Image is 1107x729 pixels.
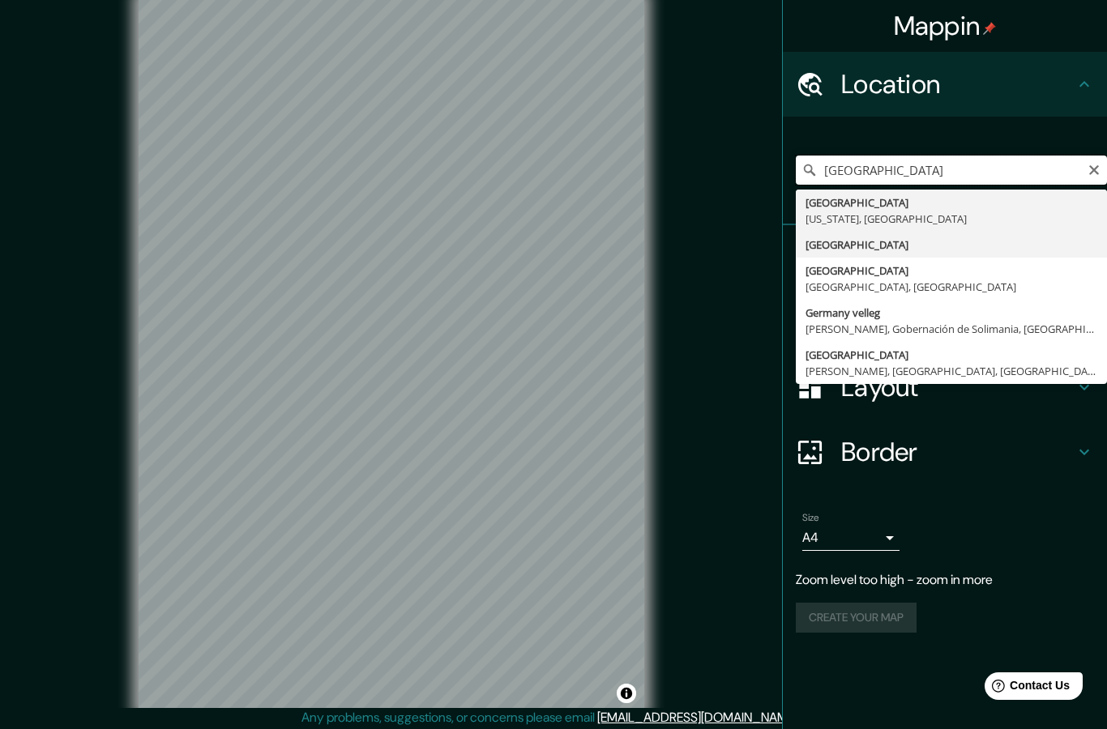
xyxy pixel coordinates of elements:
button: Clear [1088,161,1101,177]
img: pin-icon.png [983,22,996,35]
div: [GEOGRAPHIC_DATA] [806,262,1097,279]
h4: Mappin [894,10,997,42]
a: [EMAIL_ADDRESS][DOMAIN_NAME] [597,709,797,726]
h4: Border [841,436,1075,468]
div: Location [783,52,1107,117]
h4: Layout [841,371,1075,403]
h4: Location [841,68,1075,100]
div: [US_STATE], [GEOGRAPHIC_DATA] [806,211,1097,227]
div: Germany velleg [806,305,1097,321]
div: [PERSON_NAME], [GEOGRAPHIC_DATA], [GEOGRAPHIC_DATA] [806,363,1097,379]
p: Zoom level too high - zoom in more [796,570,1094,590]
div: [GEOGRAPHIC_DATA], [GEOGRAPHIC_DATA] [806,279,1097,295]
iframe: Help widget launcher [963,666,1089,711]
label: Size [802,511,819,525]
div: [GEOGRAPHIC_DATA] [806,237,1097,253]
div: Layout [783,355,1107,420]
div: [GEOGRAPHIC_DATA] [806,194,1097,211]
div: Border [783,420,1107,484]
div: [GEOGRAPHIC_DATA] [806,347,1097,363]
div: Style [783,290,1107,355]
div: Pins [783,225,1107,290]
p: Any problems, suggestions, or concerns please email . [301,708,800,727]
input: Pick your city or area [796,156,1107,185]
div: [PERSON_NAME], Gobernación de Solimania, [GEOGRAPHIC_DATA] [806,321,1097,337]
button: Toggle attribution [617,684,636,703]
div: A4 [802,525,900,551]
